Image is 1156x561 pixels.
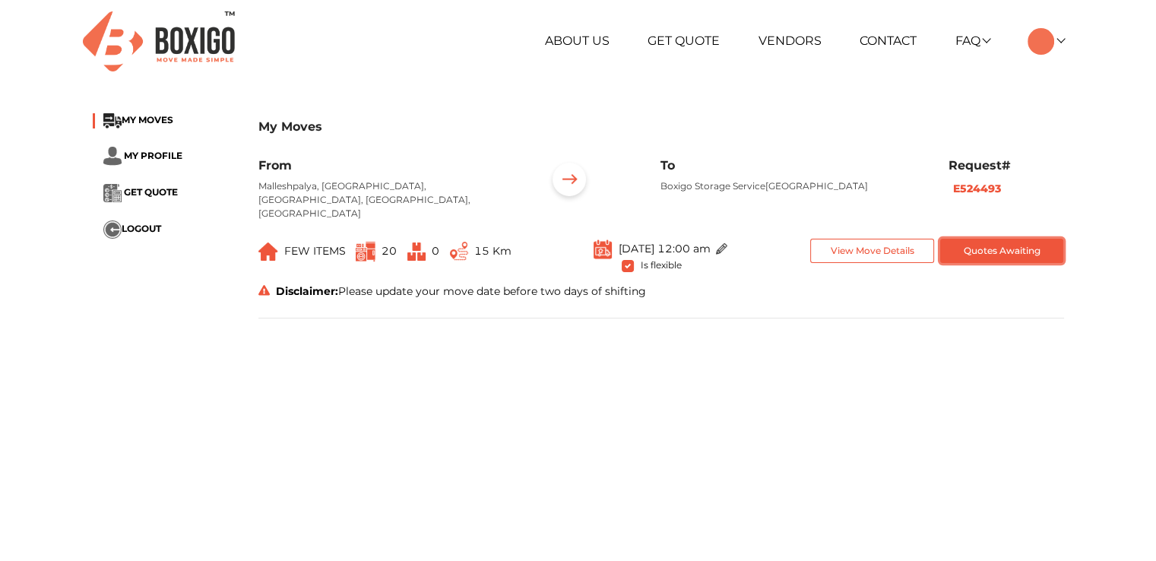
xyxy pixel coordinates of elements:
span: 20 [382,244,397,258]
a: ... GET QUOTE [103,186,178,198]
img: ... [103,184,122,202]
a: Get Quote [648,33,720,48]
span: GET QUOTE [124,186,178,198]
h6: To [660,158,925,173]
span: LOGOUT [122,223,161,234]
a: FAQ [955,33,990,48]
span: [DATE] 12:00 am [618,241,710,255]
strong: Disclaimer: [276,284,338,298]
span: 15 Km [474,244,511,258]
h6: From [258,158,523,173]
a: About Us [545,33,610,48]
span: 0 [432,244,439,258]
button: Quotes Awaiting [940,239,1064,264]
span: FEW ITEMS [284,244,346,258]
img: ... [450,242,468,261]
img: ... [407,242,426,261]
img: ... [546,158,593,205]
button: ...LOGOUT [103,220,161,239]
h3: My Moves [258,119,1064,134]
a: ... MY PROFILE [103,150,182,161]
a: Vendors [759,33,822,48]
b: E524493 [953,182,1001,195]
img: ... [103,220,122,239]
a: Contact [860,33,917,48]
div: Please update your move date before two days of shifting [247,284,1075,300]
img: ... [103,147,122,166]
img: ... [716,243,727,255]
img: ... [103,113,122,128]
a: ...MY MOVES [103,114,173,125]
p: Boxigo Storage Service[GEOGRAPHIC_DATA] [660,179,925,193]
button: View Move Details [810,239,934,264]
img: ... [356,242,375,261]
img: ... [258,242,278,261]
span: Is flexible [640,257,681,271]
img: ... [594,239,612,259]
img: Boxigo [83,11,235,71]
p: Malleshpalya, [GEOGRAPHIC_DATA], [GEOGRAPHIC_DATA], [GEOGRAPHIC_DATA], [GEOGRAPHIC_DATA] [258,179,523,220]
span: MY MOVES [122,114,173,125]
button: E524493 [949,180,1006,198]
h6: Request# [949,158,1064,173]
span: MY PROFILE [124,150,182,161]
